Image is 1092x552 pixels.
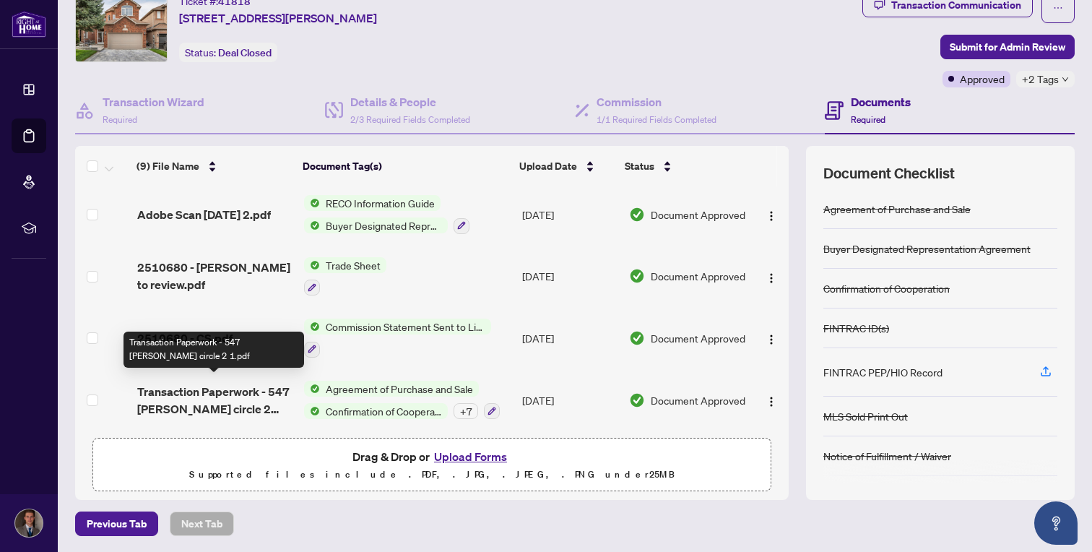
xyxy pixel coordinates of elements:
[304,257,320,273] img: Status Icon
[1053,3,1063,13] span: ellipsis
[766,272,777,284] img: Logo
[651,392,745,408] span: Document Approved
[87,512,147,535] span: Previous Tab
[304,319,491,358] button: Status IconCommission Statement Sent to Listing Brokerage
[513,146,619,186] th: Upload Date
[629,207,645,223] img: Document Status
[851,93,911,111] h4: Documents
[320,257,386,273] span: Trade Sheet
[823,448,951,464] div: Notice of Fulfillment / Waiver
[766,210,777,222] img: Logo
[350,93,470,111] h4: Details & People
[651,330,745,346] span: Document Approved
[102,466,762,483] p: Supported files include .PDF, .JPG, .JPEG, .PNG under 25 MB
[823,320,889,336] div: FINTRAC ID(s)
[320,195,441,211] span: RECO Information Guide
[629,330,645,346] img: Document Status
[170,512,234,536] button: Next Tab
[823,280,950,296] div: Confirmation of Cooperation
[651,207,745,223] span: Document Approved
[93,439,771,492] span: Drag & Drop orUpload FormsSupported files include .PDF, .JPG, .JPEG, .PNG under25MB
[516,307,623,369] td: [DATE]
[760,327,783,350] button: Logo
[123,332,304,368] div: Transaction Paperwork - 547 [PERSON_NAME] circle 2 1.pdf
[597,114,716,125] span: 1/1 Required Fields Completed
[516,369,623,431] td: [DATE]
[1034,501,1078,545] button: Open asap
[137,383,292,418] span: Transaction Paperwork - 547 [PERSON_NAME] circle 2 1.pdf
[320,403,448,419] span: Confirmation of Cooperation
[12,11,46,38] img: logo
[304,195,469,234] button: Status IconRECO Information GuideStatus IconBuyer Designated Representation Agreement
[430,447,511,466] button: Upload Forms
[179,9,377,27] span: [STREET_ADDRESS][PERSON_NAME]
[304,381,320,397] img: Status Icon
[352,447,511,466] span: Drag & Drop or
[760,203,783,226] button: Logo
[766,334,777,345] img: Logo
[823,364,942,380] div: FINTRAC PEP/HIO Record
[304,217,320,233] img: Status Icon
[823,163,955,184] span: Document Checklist
[304,195,320,211] img: Status Icon
[320,381,479,397] span: Agreement of Purchase and Sale
[519,158,577,174] span: Upload Date
[651,268,745,284] span: Document Approved
[103,114,137,125] span: Required
[823,408,908,424] div: MLS Sold Print Out
[137,206,271,223] span: Adobe Scan [DATE] 2.pdf
[304,381,500,420] button: Status IconAgreement of Purchase and SaleStatus IconConfirmation of Cooperation+7
[350,114,470,125] span: 2/3 Required Fields Completed
[851,114,885,125] span: Required
[766,396,777,407] img: Logo
[218,46,272,59] span: Deal Closed
[960,71,1005,87] span: Approved
[320,319,491,335] span: Commission Statement Sent to Listing Brokerage
[597,93,716,111] h4: Commission
[320,217,448,233] span: Buyer Designated Representation Agreement
[131,146,297,186] th: (9) File Name
[823,201,971,217] div: Agreement of Purchase and Sale
[760,264,783,288] button: Logo
[304,319,320,335] img: Status Icon
[15,509,43,537] img: Profile Icon
[137,259,292,293] span: 2510680 - [PERSON_NAME] to review.pdf
[304,257,386,296] button: Status IconTrade Sheet
[137,329,233,347] span: 2510680 - CS.pdf
[629,392,645,408] img: Document Status
[950,35,1065,59] span: Submit for Admin Review
[75,512,158,536] button: Previous Tab
[625,158,654,174] span: Status
[760,389,783,412] button: Logo
[136,158,199,174] span: (9) File Name
[103,93,204,111] h4: Transaction Wizard
[629,268,645,284] img: Document Status
[940,35,1075,59] button: Submit for Admin Review
[619,146,747,186] th: Status
[179,43,277,62] div: Status:
[1062,76,1069,83] span: down
[304,403,320,419] img: Status Icon
[297,146,513,186] th: Document Tag(s)
[516,184,623,246] td: [DATE]
[454,403,478,419] div: + 7
[823,241,1031,256] div: Buyer Designated Representation Agreement
[516,246,623,308] td: [DATE]
[1022,71,1059,87] span: +2 Tags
